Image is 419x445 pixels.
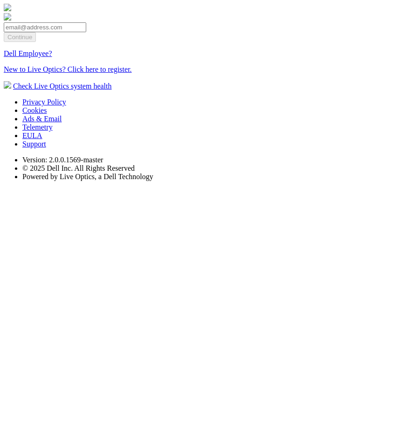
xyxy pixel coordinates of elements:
input: Continue [4,32,36,42]
a: Support [22,140,46,148]
li: © 2025 Dell Inc. All Rights Reserved [22,164,415,173]
li: Version: 2.0.0.1569-master [22,156,415,164]
a: EULA [22,132,42,139]
a: Privacy Policy [22,98,66,106]
input: email@address.com [4,22,86,32]
a: Cookies [22,106,47,114]
img: liveoptics-logo.svg [4,4,11,11]
a: New to Live Optics? Click here to register. [4,65,132,73]
img: status-check-icon.svg [4,81,11,89]
a: Ads & Email [22,115,62,123]
li: Powered by Live Optics, a Dell Technology [22,173,415,181]
a: Check Live Optics system health [13,82,112,90]
a: Dell Employee? [4,49,52,57]
img: liveoptics-word.svg [4,13,11,21]
a: Telemetry [22,123,53,131]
